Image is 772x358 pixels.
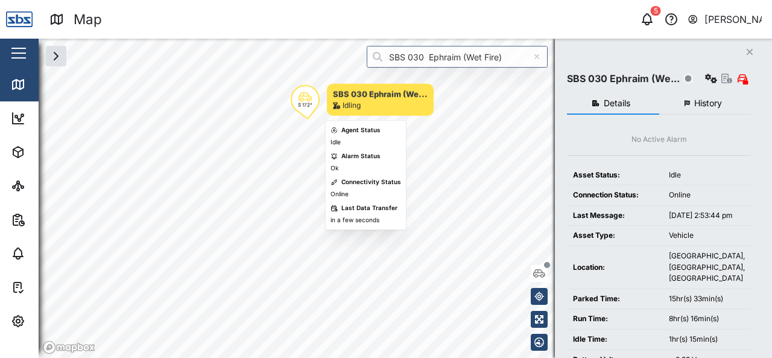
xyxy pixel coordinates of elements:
div: Idle [331,138,341,147]
div: Agent Status [341,126,381,135]
div: Vehicle [669,230,745,241]
button: [PERSON_NAME] [687,11,762,28]
div: Asset Type: [573,230,657,241]
div: Settings [31,315,74,328]
div: Parked Time: [573,293,657,305]
canvas: Map [39,39,772,358]
img: Main Logo [6,6,33,33]
div: No Active Alarm [631,134,687,145]
div: Map marker [291,84,434,116]
div: Alarm Status [341,152,381,161]
div: SBS 030 Ephraim (We... [567,71,680,86]
div: Map [31,78,59,91]
div: Assets [31,145,69,159]
div: 1hr(s) 15min(s) [669,334,745,345]
div: Connection Status: [573,190,657,201]
span: History [694,99,722,107]
div: S 172° [298,103,312,107]
div: Last Data Transfer [341,203,397,213]
span: Details [604,99,630,107]
div: Online [331,190,349,199]
div: Dashboard [31,112,86,125]
div: Location: [573,262,657,273]
div: Sites [31,179,60,193]
div: Last Message: [573,210,657,222]
div: Idling [343,100,361,112]
div: Ok [331,164,338,173]
input: Search by People, Asset, Geozone or Place [367,46,548,68]
div: 5 [651,6,661,16]
div: Map [74,9,102,30]
div: Alarms [31,247,69,260]
div: [GEOGRAPHIC_DATA], [GEOGRAPHIC_DATA], [GEOGRAPHIC_DATA] [669,251,745,284]
div: in a few seconds [331,216,379,225]
div: Tasks [31,281,65,294]
div: 15hr(s) 33min(s) [669,293,745,305]
div: SBS 030 Ephraim (We... [333,88,428,100]
div: Asset Status: [573,170,657,181]
div: Connectivity Status [341,177,401,187]
a: Mapbox logo [42,340,95,354]
div: Idle Time: [573,334,657,345]
div: Online [669,190,745,201]
div: Idle [669,170,745,181]
div: Reports [31,213,72,226]
div: Run Time: [573,313,657,325]
div: 8hr(s) 16min(s) [669,313,745,325]
div: [PERSON_NAME] [704,12,762,27]
div: [DATE] 2:53:44 pm [669,210,745,222]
